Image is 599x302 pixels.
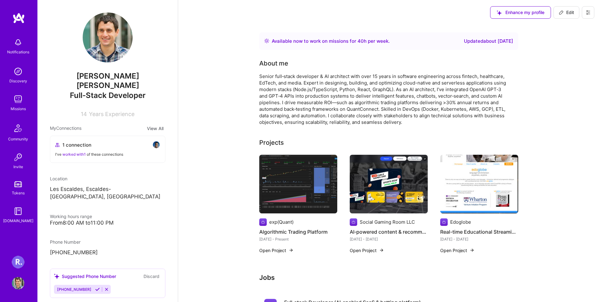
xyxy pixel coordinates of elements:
a: Roger Healthcare: Team for Clinical Intake Platform [10,256,26,268]
img: guide book [12,205,24,217]
span: Full-Stack Developer [70,91,146,100]
span: Edit [559,9,574,16]
span: Phone Number [50,239,80,245]
img: arrow-right [289,248,294,253]
div: Suggested Phone Number [54,273,116,280]
span: 14 [81,111,87,117]
div: Updated about [DATE] [464,37,513,45]
div: Invite [13,163,23,170]
img: User Avatar [12,277,24,290]
div: [DATE] - [DATE] [440,236,518,242]
button: Enhance my profile [490,6,551,19]
span: Working hours range [50,214,92,219]
img: Real-time Educational Streaming Platform [440,155,518,213]
button: Open Project [440,247,475,254]
div: Projects [259,138,284,147]
img: Availability [264,38,269,43]
span: 1 connection [62,142,91,148]
img: Company logo [259,218,267,226]
img: User Avatar [83,12,133,62]
span: Years Experience [89,111,134,117]
span: Enhance my profile [497,9,544,16]
div: exp(Quant) [269,219,294,225]
div: Community [8,136,28,142]
span: worked with 1 [62,152,86,157]
img: Company logo [350,218,357,226]
p: [PHONE_NUMBER] [50,249,165,256]
div: Tokens [12,190,25,196]
img: Company logo [440,218,448,226]
div: Missions [11,105,26,112]
button: Open Project [259,247,294,254]
div: [DATE] - [DATE] [350,236,428,242]
h4: Algorithmic Trading Platform [259,228,337,236]
div: Location [50,175,165,182]
i: icon SuggestedTeams [497,10,502,15]
img: AI‑powered content & recommendation SaaS [350,155,428,213]
img: bell [12,36,24,49]
i: icon Collaborator [55,143,60,147]
img: logo [12,12,25,24]
button: View All [145,125,165,132]
i: icon SuggestedTeams [54,274,59,279]
i: Accept [95,287,100,292]
img: tokens [14,181,22,187]
img: arrow-right [379,248,384,253]
a: User Avatar [10,277,26,290]
div: Notifications [7,49,29,55]
div: [DOMAIN_NAME] [3,217,33,224]
p: Les Escaldes, Escaldes-[GEOGRAPHIC_DATA], [GEOGRAPHIC_DATA] [50,186,165,201]
div: Edoglobe [450,219,471,225]
img: discovery [12,65,24,78]
span: 40 [358,38,364,44]
img: Community [11,121,26,136]
img: Algorithmic Trading Platform [259,155,337,213]
img: teamwork [12,93,24,105]
span: My Connections [50,125,81,132]
span: [PHONE_NUMBER] [57,287,91,292]
img: arrow-right [470,248,475,253]
span: [PERSON_NAME] [PERSON_NAME] [50,71,165,90]
div: I've of these connections [55,151,160,158]
button: Edit [553,6,579,19]
div: From 8:00 AM to 11:00 PM [50,220,165,226]
i: Reject [104,287,109,292]
div: [DATE] - Present [259,236,337,242]
div: Available now to work on missions for h per week . [272,37,390,45]
button: 1 connectionavatarI've worked with1 of these connections [50,136,165,163]
button: Open Project [350,247,384,254]
h4: Real-time Educational Streaming Platform [440,228,518,236]
div: Senior full‑stack developer & AI architect with over 15 years in software engineering across fint... [259,73,509,125]
button: Discard [142,273,161,280]
img: avatar [153,141,160,149]
div: Discovery [9,78,27,84]
h4: AI‑powered content & recommendation SaaS [350,228,428,236]
div: About me [259,59,288,68]
img: Invite [12,151,24,163]
h3: Jobs [259,274,518,281]
img: Roger Healthcare: Team for Clinical Intake Platform [12,256,24,268]
div: Social Gaming Room LLC [360,219,415,225]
